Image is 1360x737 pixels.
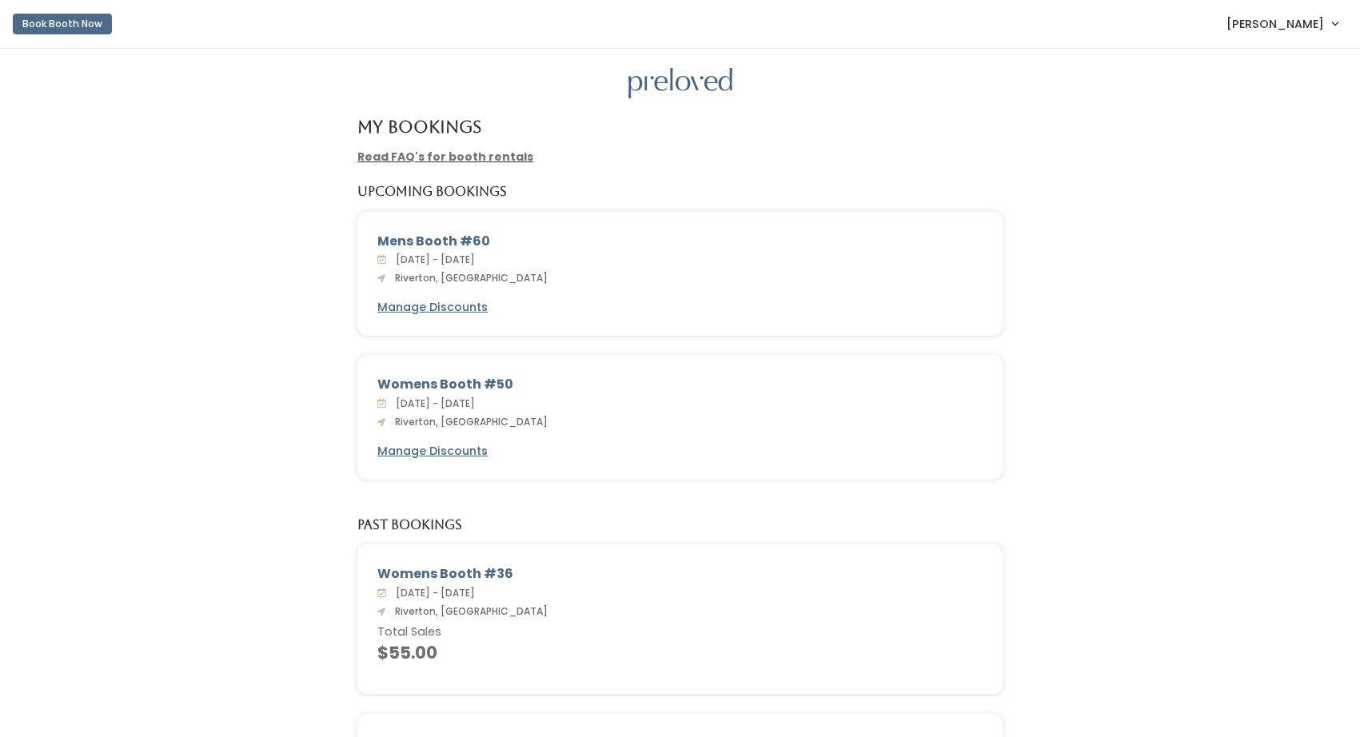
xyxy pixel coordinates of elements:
a: [PERSON_NAME] [1210,6,1354,41]
img: preloved logo [628,68,732,99]
a: Manage Discounts [377,299,488,316]
h5: Upcoming Bookings [357,185,507,199]
span: [DATE] - [DATE] [389,253,475,266]
h6: Total Sales [377,626,983,639]
a: Read FAQ's for booth rentals [357,149,533,165]
span: Riverton, [GEOGRAPHIC_DATA] [389,271,548,285]
u: Manage Discounts [377,443,488,459]
div: Mens Booth #60 [377,232,983,251]
h5: Past Bookings [357,518,462,532]
div: Womens Booth #50 [377,375,983,394]
span: [PERSON_NAME] [1226,15,1324,33]
a: Book Booth Now [13,6,112,42]
span: Riverton, [GEOGRAPHIC_DATA] [389,415,548,428]
h4: $55.00 [377,643,983,662]
span: [DATE] - [DATE] [389,586,475,600]
a: Manage Discounts [377,443,488,460]
span: Riverton, [GEOGRAPHIC_DATA] [389,604,548,618]
div: Womens Booth #36 [377,564,983,584]
u: Manage Discounts [377,299,488,315]
span: [DATE] - [DATE] [389,396,475,410]
button: Book Booth Now [13,14,112,34]
h4: My Bookings [357,118,481,136]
